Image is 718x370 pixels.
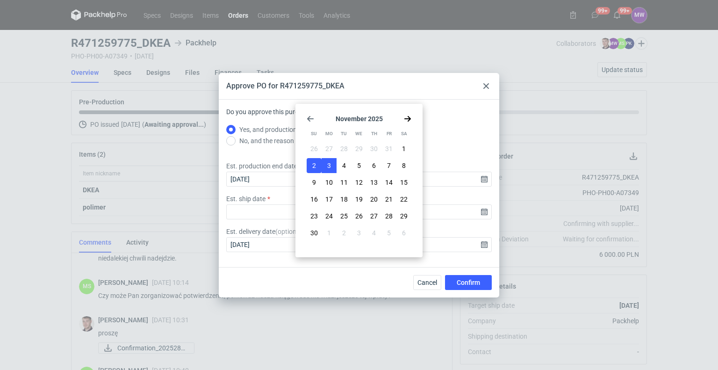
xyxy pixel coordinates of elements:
section: November 2025 [307,115,411,123]
button: Cancel [413,275,441,290]
span: 28 [340,144,348,153]
span: 21 [385,195,393,204]
button: Mon Oct 27 2025 [322,141,337,156]
span: 4 [342,161,346,170]
button: Confirm [445,275,492,290]
div: Fr [382,126,396,141]
span: 24 [325,211,333,221]
button: Sat Nov 08 2025 [396,158,411,173]
button: Sat Nov 29 2025 [396,209,411,224]
span: 31 [385,144,393,153]
span: 5 [387,228,391,238]
button: Wed Oct 29 2025 [352,141,366,156]
button: Fri Nov 14 2025 [381,175,396,190]
button: Wed Nov 26 2025 [352,209,366,224]
span: ( optional ) [275,228,304,235]
span: 6 [402,228,406,238]
span: 19 [355,195,363,204]
button: Sat Dec 06 2025 [396,225,411,240]
button: Fri Nov 28 2025 [381,209,396,224]
button: Thu Nov 27 2025 [366,209,381,224]
div: Su [307,126,321,141]
button: Sun Nov 09 2025 [307,175,322,190]
button: Tue Nov 18 2025 [337,192,352,207]
div: Sa [397,126,411,141]
button: Mon Dec 01 2025 [322,225,337,240]
span: 5 [357,161,361,170]
span: Cancel [417,279,437,286]
span: 26 [355,211,363,221]
button: Mon Nov 03 2025 [322,158,337,173]
button: Wed Nov 12 2025 [352,175,366,190]
button: Tue Nov 25 2025 [337,209,352,224]
span: 22 [400,195,408,204]
button: Sun Oct 26 2025 [307,141,322,156]
button: Thu Nov 20 2025 [366,192,381,207]
span: 7 [387,161,391,170]
button: Tue Nov 11 2025 [337,175,352,190]
button: Thu Oct 30 2025 [366,141,381,156]
button: Tue Nov 04 2025 [337,158,352,173]
span: 3 [327,161,331,170]
span: 3 [357,228,361,238]
span: 11 [340,178,348,187]
div: Tu [337,126,351,141]
button: Fri Nov 07 2025 [381,158,396,173]
div: Mo [322,126,336,141]
span: 1 [327,228,331,238]
span: 27 [325,144,333,153]
svg: Go forward 1 month [404,115,411,123]
span: 29 [400,211,408,221]
button: Sun Nov 02 2025 [307,158,322,173]
div: Th [367,126,381,141]
span: 25 [340,211,348,221]
button: Tue Dec 02 2025 [337,225,352,240]
span: 6 [372,161,376,170]
span: 23 [310,211,318,221]
label: Est. ship date [226,194,266,203]
button: Fri Dec 05 2025 [381,225,396,240]
span: 2 [342,228,346,238]
button: Thu Nov 06 2025 [366,158,381,173]
span: 29 [355,144,363,153]
button: Thu Dec 04 2025 [366,225,381,240]
div: We [352,126,366,141]
span: 14 [385,178,393,187]
span: 15 [400,178,408,187]
button: Sat Nov 01 2025 [396,141,411,156]
span: 18 [340,195,348,204]
span: 26 [310,144,318,153]
span: 4 [372,228,376,238]
label: Est. delivery date [226,227,304,236]
span: Confirm [457,279,480,286]
span: 10 [325,178,333,187]
label: Est. production end date [226,161,297,171]
svg: Go back 1 month [307,115,314,123]
span: 12 [355,178,363,187]
button: Sun Nov 30 2025 [307,225,322,240]
span: 27 [370,211,378,221]
span: 30 [310,228,318,238]
button: Thu Nov 13 2025 [366,175,381,190]
div: Approve PO for R471259775_DKEA [226,81,345,91]
button: Wed Dec 03 2025 [352,225,366,240]
span: 28 [385,211,393,221]
button: Wed Nov 05 2025 [352,158,366,173]
label: Do you approve this purchase order? [226,107,332,124]
span: 30 [370,144,378,153]
button: Sat Nov 15 2025 [396,175,411,190]
span: 17 [325,195,333,204]
span: 8 [402,161,406,170]
button: Fri Nov 21 2025 [381,192,396,207]
button: Sun Nov 16 2025 [307,192,322,207]
span: 16 [310,195,318,204]
button: Sun Nov 23 2025 [307,209,322,224]
button: Mon Nov 10 2025 [322,175,337,190]
button: Mon Nov 24 2025 [322,209,337,224]
span: 20 [370,195,378,204]
button: Mon Nov 17 2025 [322,192,337,207]
button: Tue Oct 28 2025 [337,141,352,156]
span: 13 [370,178,378,187]
span: 2 [312,161,316,170]
button: Wed Nov 19 2025 [352,192,366,207]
